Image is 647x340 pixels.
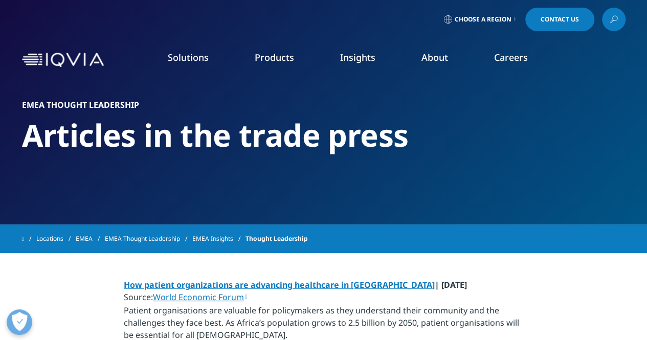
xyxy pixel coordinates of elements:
a: Products [255,51,294,63]
span: Choose a Region [455,15,511,24]
span: Contact Us [541,16,579,22]
a: How patient organizations are advancing healthcare in [GEOGRAPHIC_DATA] [124,279,435,290]
a: Contact Us [525,8,594,31]
a: Solutions [168,51,209,63]
a: Insights [340,51,375,63]
span: Thought Leadership [246,230,308,248]
a: World Economic Forum [153,291,247,303]
h1: EMEA Thought Leadership [22,100,626,110]
a: Careers [494,51,528,63]
a: Locations [36,230,76,248]
button: Open Preferences [7,309,32,335]
a: EMEA Insights [192,230,246,248]
img: IQVIA Healthcare Information Technology and Pharma Clinical Research Company [22,53,104,67]
h2: Articles in the trade press [22,116,626,154]
a: EMEA [76,230,105,248]
a: About [421,51,448,63]
nav: Primary [108,36,626,84]
a: EMEA Thought Leadership [105,230,192,248]
strong: | [DATE] [124,279,467,290]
